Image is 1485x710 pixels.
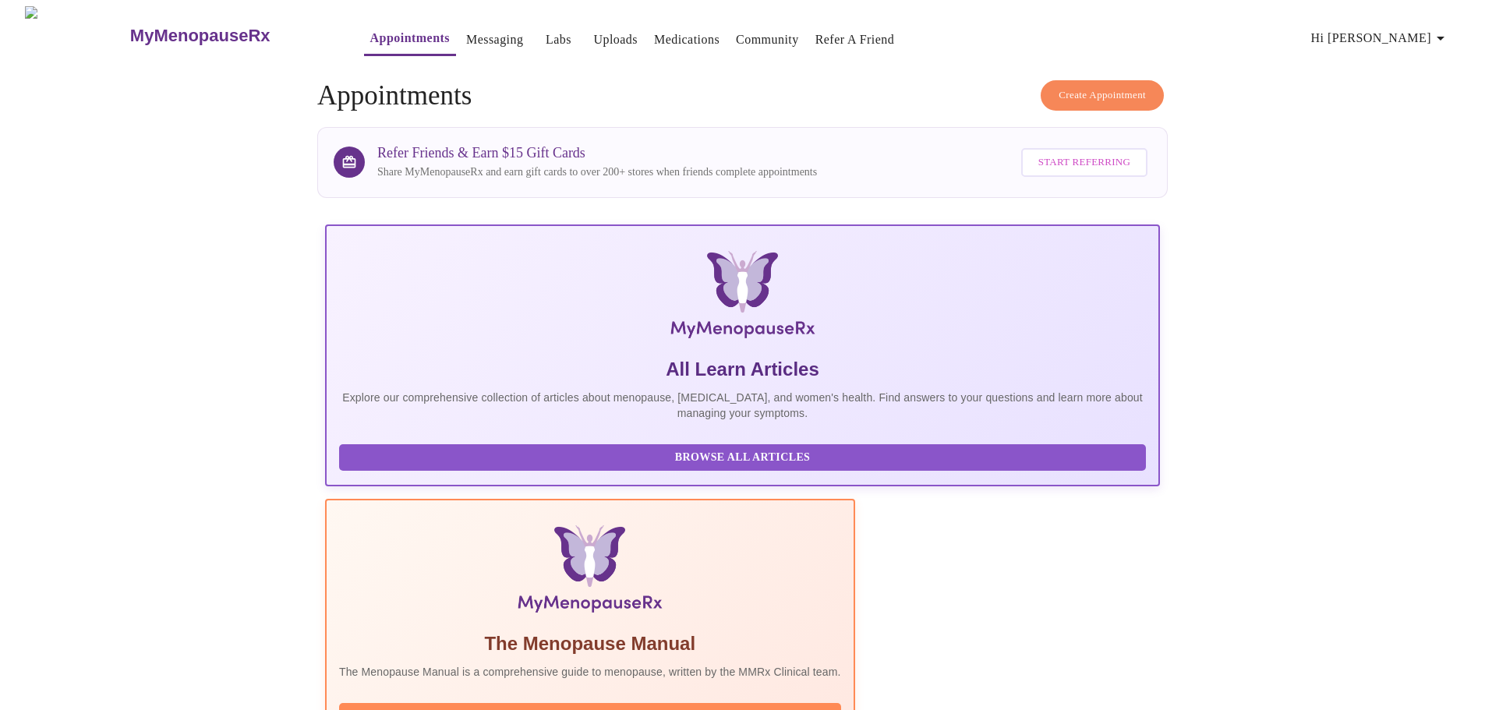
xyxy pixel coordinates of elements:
p: The Menopause Manual is a comprehensive guide to menopause, written by the MMRx Clinical team. [339,664,841,680]
a: Messaging [466,29,523,51]
button: Refer a Friend [809,24,901,55]
h4: Appointments [317,80,1168,111]
button: Messaging [460,24,529,55]
a: MyMenopauseRx [128,9,332,63]
button: Labs [533,24,583,55]
span: Create Appointment [1059,87,1146,104]
button: Create Appointment [1041,80,1164,111]
img: MyMenopauseRx Logo [25,6,128,65]
button: Community [730,24,805,55]
h3: Refer Friends & Earn $15 Gift Cards [377,145,817,161]
button: Browse All Articles [339,444,1146,472]
button: Hi [PERSON_NAME] [1305,23,1456,54]
button: Medications [648,24,726,55]
a: Browse All Articles [339,450,1150,463]
p: Share MyMenopauseRx and earn gift cards to over 200+ stores when friends complete appointments [377,164,817,180]
span: Browse All Articles [355,448,1130,468]
a: Appointments [370,27,450,49]
a: Start Referring [1017,140,1151,185]
h5: All Learn Articles [339,357,1146,382]
button: Start Referring [1021,148,1147,177]
span: Hi [PERSON_NAME] [1311,27,1450,49]
a: Refer a Friend [815,29,895,51]
h5: The Menopause Manual [339,631,841,656]
a: Labs [546,29,571,51]
img: Menopause Manual [419,525,761,619]
a: Uploads [593,29,638,51]
a: Community [736,29,799,51]
button: Uploads [587,24,644,55]
a: Medications [654,29,720,51]
button: Appointments [364,23,456,56]
p: Explore our comprehensive collection of articles about menopause, [MEDICAL_DATA], and women's hea... [339,390,1146,421]
h3: MyMenopauseRx [130,26,270,46]
span: Start Referring [1038,154,1130,171]
img: MyMenopauseRx Logo [465,251,1020,344]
